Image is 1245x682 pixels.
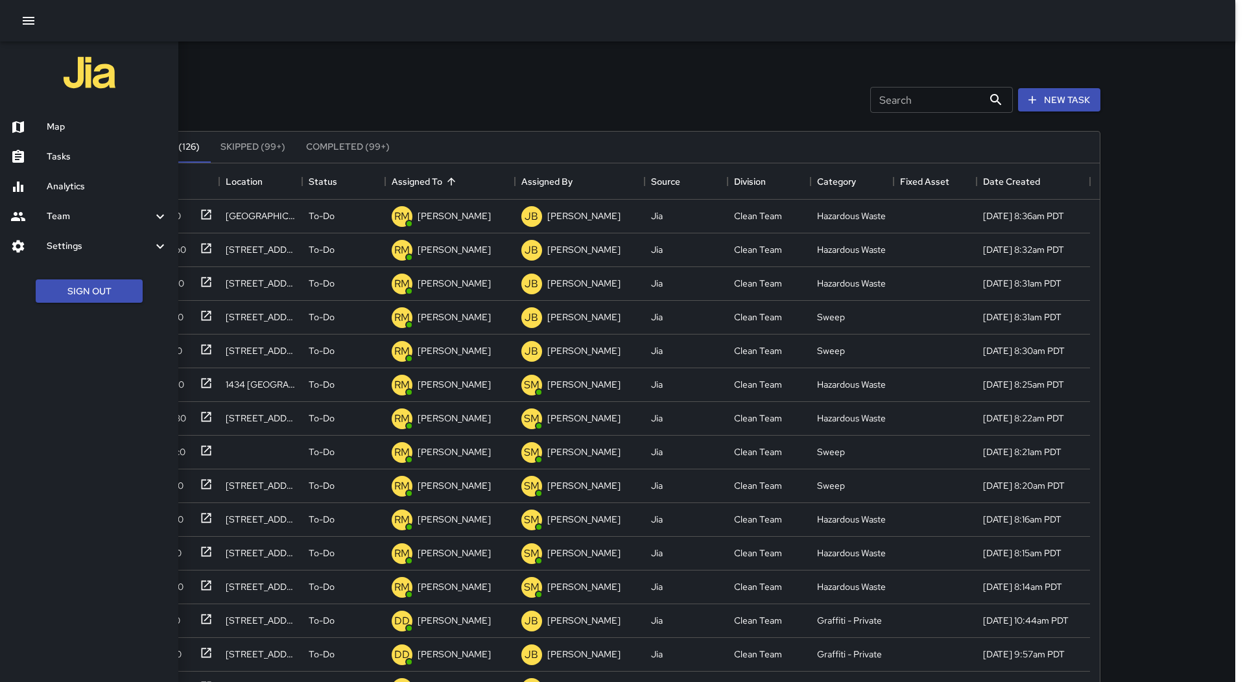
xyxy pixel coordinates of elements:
[36,279,143,303] button: Sign Out
[64,47,115,99] img: jia-logo
[47,180,168,194] h6: Analytics
[47,120,168,134] h6: Map
[47,209,152,224] h6: Team
[47,150,168,164] h6: Tasks
[47,239,152,253] h6: Settings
